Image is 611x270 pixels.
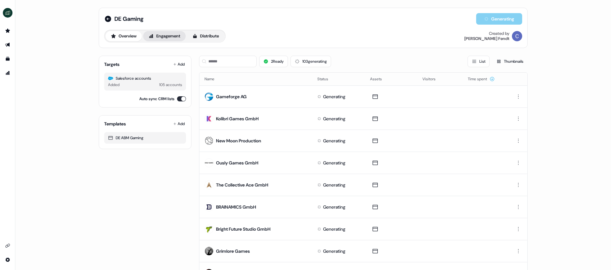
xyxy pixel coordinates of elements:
[323,226,345,232] div: Generating
[422,73,443,85] button: Visitors
[3,26,13,36] a: Go to prospects
[3,241,13,251] a: Go to integrations
[323,138,345,144] div: Generating
[216,160,258,166] div: Ously Games GmbH
[159,82,182,88] div: 105 accounts
[323,248,345,254] div: Generating
[512,31,522,41] img: Catherine
[108,135,182,141] div: DE ABM Gaming
[105,31,142,41] button: Overview
[108,82,120,88] div: Added
[3,40,13,50] a: Go to outbound experience
[114,15,143,23] span: DE Gaming
[172,119,186,128] button: Add
[216,182,268,188] div: The Collective Ace GmbH
[216,115,259,122] div: Kolibri Games GmbH
[216,226,270,232] div: Bright Future Studio GmbH
[468,73,495,85] button: Time spent
[468,56,490,67] button: List
[216,248,250,254] div: Grimlore Games
[143,31,186,41] button: Engagement
[489,31,509,36] div: Created by
[216,93,247,100] div: Gameforge AG
[104,61,120,67] div: Targets
[216,204,256,210] div: BRAINAMICS GmbH
[172,60,186,69] button: Add
[365,73,418,85] th: Assets
[492,56,528,67] button: Thumbnails
[3,255,13,265] a: Go to integrations
[259,56,288,67] button: 2Ready
[323,204,345,210] div: Generating
[464,36,509,41] div: [PERSON_NAME] Fendt
[317,73,336,85] button: Status
[323,160,345,166] div: Generating
[108,75,182,82] div: Salesforce accounts
[104,121,126,127] div: Templates
[323,115,345,122] div: Generating
[216,138,261,144] div: New Moon Production
[3,54,13,64] a: Go to templates
[323,93,345,100] div: Generating
[139,96,174,102] label: Auto sync CRM lists
[323,182,345,188] div: Generating
[3,68,13,78] a: Go to attribution
[205,73,222,85] button: Name
[187,31,224,41] button: Distribute
[290,56,331,67] button: 103generating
